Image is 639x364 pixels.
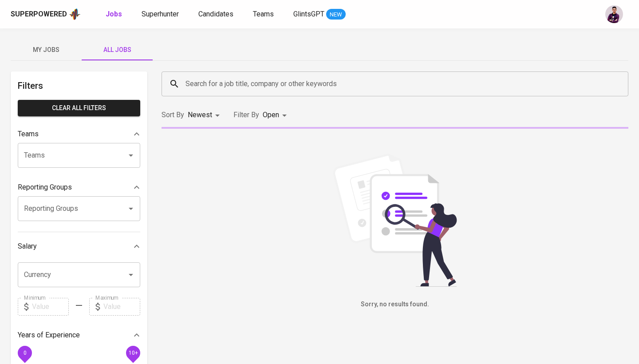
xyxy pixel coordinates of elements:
p: Reporting Groups [18,182,72,193]
p: Years of Experience [18,330,80,340]
button: Clear All filters [18,100,140,116]
span: My Jobs [16,44,76,55]
div: Teams [18,125,140,143]
div: Reporting Groups [18,178,140,196]
span: NEW [326,10,346,19]
h6: Filters [18,79,140,93]
img: erwin@glints.com [605,5,623,23]
button: Open [125,269,137,281]
a: Superpoweredapp logo [11,8,81,21]
a: GlintsGPT NEW [293,9,346,20]
span: Teams [253,10,274,18]
p: Teams [18,129,39,139]
div: Open [263,107,290,123]
button: Open [125,149,137,162]
div: Newest [188,107,223,123]
a: Superhunter [142,9,181,20]
p: Sort By [162,110,184,120]
span: Candidates [198,10,233,18]
input: Value [103,298,140,316]
img: app logo [69,8,81,21]
a: Candidates [198,9,235,20]
span: 10+ [128,349,138,356]
input: Value [32,298,69,316]
div: Salary [18,237,140,255]
b: Jobs [106,10,122,18]
div: Superpowered [11,9,67,20]
p: Salary [18,241,37,252]
span: All Jobs [87,44,147,55]
span: Superhunter [142,10,179,18]
div: Years of Experience [18,326,140,344]
img: file_searching.svg [328,154,461,287]
span: Clear All filters [25,103,133,114]
h6: Sorry, no results found. [162,300,628,309]
span: Open [263,111,279,119]
p: Newest [188,110,212,120]
span: 0 [23,349,26,356]
p: Filter By [233,110,259,120]
span: GlintsGPT [293,10,324,18]
a: Teams [253,9,276,20]
button: Open [125,202,137,215]
a: Jobs [106,9,124,20]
